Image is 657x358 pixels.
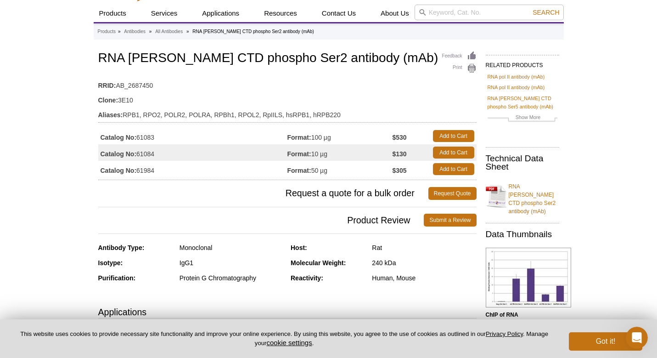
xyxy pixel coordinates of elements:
[488,113,557,124] a: Show More
[316,5,361,22] a: Contact Us
[287,161,393,177] td: 50 µg
[530,8,562,17] button: Search
[197,5,245,22] a: Applications
[155,28,183,36] a: All Antibodies
[486,330,523,337] a: Privacy Policy
[15,330,554,347] p: This website uses cookies to provide necessary site functionality and improve your online experie...
[424,214,476,227] a: Submit a Review
[180,244,284,252] div: Monoclonal
[124,28,146,36] a: Antibodies
[98,161,287,177] td: 61984
[372,274,476,282] div: Human, Mouse
[486,230,559,239] h2: Data Thumbnails
[486,154,559,171] h2: Technical Data Sheet
[428,187,477,200] a: Request Quote
[486,311,559,352] p: (Click image to enlarge and see details.)
[98,259,123,267] strong: Isotype:
[433,163,474,175] a: Add to Cart
[266,339,312,347] button: cookie settings
[569,332,642,351] button: Got it!
[626,327,648,349] iframe: Intercom live chat
[98,244,145,251] strong: Antibody Type:
[98,214,424,227] span: Product Review
[146,5,183,22] a: Services
[98,51,477,67] h1: RNA [PERSON_NAME] CTD phospho Ser2 antibody (mAb)
[486,248,571,307] img: RNA pol II CTD phospho Ser2 antibody (mAb) tested by ChIP.
[118,29,121,34] li: »
[488,94,557,111] a: RNA [PERSON_NAME] CTD phospho Ser5 antibody (mAb)
[375,5,415,22] a: About Us
[486,312,545,335] b: ChIP of RNA [PERSON_NAME] CTD phospho Ser2 mAb.
[98,81,116,90] strong: RRID:
[488,83,545,91] a: RNA pol II antibody (mAb)
[149,29,152,34] li: »
[433,147,474,159] a: Add to Cart
[98,105,477,120] td: RPB1, RPO2, POLR2, POLRA, RPBh1, RPOL2, RpIILS, hsRPB1, hRPB220
[433,130,474,142] a: Add to Cart
[287,150,311,158] strong: Format:
[287,166,311,175] strong: Format:
[186,29,189,34] li: »
[101,166,137,175] strong: Catalog No:
[291,259,346,267] strong: Molecular Weight:
[192,29,314,34] li: RNA [PERSON_NAME] CTD phospho Ser2 antibody (mAb)
[442,51,477,61] a: Feedback
[180,259,284,267] div: IgG1
[94,5,132,22] a: Products
[486,177,559,216] a: RNA [PERSON_NAME] CTD phospho Ser2 antibody (mAb)
[98,305,477,319] h3: Applications
[98,111,123,119] strong: Aliases:
[98,96,118,104] strong: Clone:
[98,144,287,161] td: 61084
[287,144,393,161] td: 10 µg
[372,259,476,267] div: 240 kDa
[98,28,116,36] a: Products
[101,150,137,158] strong: Catalog No:
[287,128,393,144] td: 100 µg
[291,244,307,251] strong: Host:
[372,244,476,252] div: Rat
[287,133,311,142] strong: Format:
[392,150,406,158] strong: $130
[442,63,477,74] a: Print
[291,274,323,282] strong: Reactivity:
[98,274,136,282] strong: Purification:
[180,274,284,282] div: Protein G Chromatography
[488,73,545,81] a: RNA pol II antibody (mAb)
[98,187,428,200] span: Request a quote for a bulk order
[392,133,406,142] strong: $530
[533,9,559,16] span: Search
[98,91,477,105] td: 3E10
[98,76,477,91] td: AB_2687450
[258,5,303,22] a: Resources
[101,133,137,142] strong: Catalog No:
[415,5,564,20] input: Keyword, Cat. No.
[392,166,406,175] strong: $305
[486,55,559,71] h2: RELATED PRODUCTS
[98,128,287,144] td: 61083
